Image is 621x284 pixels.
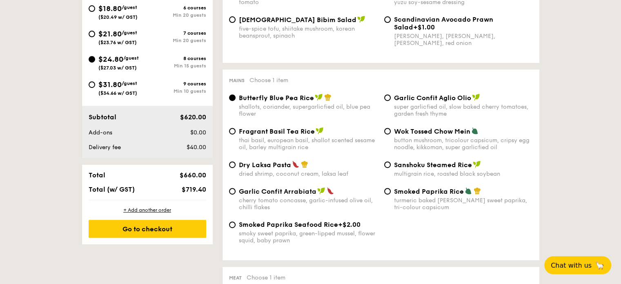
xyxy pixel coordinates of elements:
[357,16,365,23] img: icon-vegan.f8ff3823.svg
[394,103,533,117] div: super garlicfied oil, slow baked cherry tomatoes, garden fresh thyme
[316,127,324,134] img: icon-vegan.f8ff3823.svg
[122,4,137,10] span: /guest
[394,33,533,47] div: [PERSON_NAME], [PERSON_NAME], [PERSON_NAME], red onion
[98,14,138,20] span: ($20.49 w/ GST)
[544,256,611,274] button: Chat with us🦙
[229,16,236,23] input: [DEMOGRAPHIC_DATA] Bibim Saladfive-spice tofu, shiitake mushroom, korean beansprout, spinach
[249,77,288,84] span: Choose 1 item
[179,171,206,179] span: $660.00
[123,55,139,61] span: /guest
[98,80,122,89] span: $31.80
[180,113,206,121] span: $620.00
[147,12,206,18] div: Min 20 guests
[327,187,334,195] img: icon-spicy.37a8142b.svg
[384,161,391,168] input: Sanshoku Steamed Ricemultigrain rice, roasted black soybean
[394,161,472,169] span: Sanshoku Steamed Rice
[229,94,236,101] input: Butterfly Blue Pea Riceshallots, coriander, supergarlicfied oil, blue pea flower
[147,56,206,61] div: 8 courses
[239,230,378,244] div: smoky sweet paprika, green-lipped mussel, flower squid, baby prawn
[89,31,95,37] input: $21.80/guest($23.76 w/ GST)7 coursesMin 20 guests
[317,187,325,195] img: icon-vegan.f8ff3823.svg
[473,161,481,168] img: icon-vegan.f8ff3823.svg
[89,171,105,179] span: Total
[89,81,95,88] input: $31.80/guest($34.66 w/ GST)9 coursesMin 10 guests
[474,187,481,195] img: icon-chef-hat.a58ddaea.svg
[472,94,480,101] img: icon-vegan.f8ff3823.svg
[229,275,242,281] span: Meat
[239,221,338,228] span: Smoked Paprika Seafood Rice
[324,94,332,101] img: icon-chef-hat.a58ddaea.svg
[239,127,315,135] span: Fragrant Basil Tea Rice
[394,16,493,31] span: Scandinavian Avocado Prawn Salad
[239,16,356,24] span: [DEMOGRAPHIC_DATA] Bibim Salad
[89,5,95,12] input: $18.80/guest($20.49 w/ GST)6 coursesMin 20 guests
[394,137,533,151] div: button mushroom, tricolour capsicum, cripsy egg noodle, kikkoman, super garlicfied oil
[98,29,122,38] span: $21.80
[551,262,592,269] span: Chat with us
[394,94,471,102] span: Garlic Confit Aglio Olio
[247,274,285,281] span: Choose 1 item
[98,90,137,96] span: ($34.66 w/ GST)
[98,40,137,45] span: ($23.76 w/ GST)
[147,5,206,11] div: 6 courses
[413,23,435,31] span: +$1.00
[89,144,121,151] span: Delivery fee
[89,186,135,193] span: Total (w/ GST)
[186,144,206,151] span: $40.00
[384,188,391,195] input: Smoked Paprika Riceturmeric baked [PERSON_NAME] sweet paprika, tri-colour capsicum
[239,188,316,195] span: Garlic Confit Arrabiata
[147,88,206,94] div: Min 10 guests
[147,81,206,87] div: 9 courses
[98,4,122,13] span: $18.80
[384,128,391,134] input: Wok Tossed Chow Meinbutton mushroom, tricolour capsicum, cripsy egg noodle, kikkoman, super garli...
[147,63,206,69] div: Min 15 guests
[239,170,378,177] div: dried shrimp, coconut cream, laksa leaf
[229,128,236,134] input: Fragrant Basil Tea Ricethai basil, european basil, shallot scented sesame oil, barley multigrain ...
[465,187,472,195] img: icon-vegetarian.fe4039eb.svg
[147,38,206,43] div: Min 20 guests
[98,55,123,64] span: $24.80
[239,197,378,211] div: cherry tomato concasse, garlic-infused olive oil, chilli flakes
[229,221,236,228] input: Smoked Paprika Seafood Rice+$2.00smoky sweet paprika, green-lipped mussel, flower squid, baby prawn
[595,261,605,270] span: 🦙
[384,94,391,101] input: Garlic Confit Aglio Oliosuper garlicfied oil, slow baked cherry tomatoes, garden fresh thyme
[147,30,206,36] div: 7 courses
[239,25,378,39] div: five-spice tofu, shiitake mushroom, korean beansprout, spinach
[229,161,236,168] input: Dry Laksa Pastadried shrimp, coconut cream, laksa leaf
[122,30,137,36] span: /guest
[239,161,291,169] span: Dry Laksa Pasta
[181,186,206,193] span: $719.40
[239,94,314,102] span: Butterfly Blue Pea Rice
[89,113,116,121] span: Subtotal
[394,170,533,177] div: multigrain rice, roasted black soybean
[471,127,479,134] img: icon-vegetarian.fe4039eb.svg
[190,129,206,136] span: $0.00
[315,94,323,101] img: icon-vegan.f8ff3823.svg
[394,188,464,195] span: Smoked Paprika Rice
[384,16,391,23] input: Scandinavian Avocado Prawn Salad+$1.00[PERSON_NAME], [PERSON_NAME], [PERSON_NAME], red onion
[122,81,137,86] span: /guest
[89,56,95,63] input: $24.80/guest($27.03 w/ GST)8 coursesMin 15 guests
[229,78,245,83] span: Mains
[89,129,112,136] span: Add-ons
[394,127,470,135] span: Wok Tossed Chow Mein
[394,197,533,211] div: turmeric baked [PERSON_NAME] sweet paprika, tri-colour capsicum
[229,188,236,195] input: Garlic Confit Arrabiatacherry tomato concasse, garlic-infused olive oil, chilli flakes
[301,161,308,168] img: icon-chef-hat.a58ddaea.svg
[239,103,378,117] div: shallots, coriander, supergarlicfied oil, blue pea flower
[89,220,206,238] div: Go to checkout
[292,161,299,168] img: icon-spicy.37a8142b.svg
[89,207,206,213] div: + Add another order
[98,65,137,71] span: ($27.03 w/ GST)
[239,137,378,151] div: thai basil, european basil, shallot scented sesame oil, barley multigrain rice
[338,221,361,228] span: +$2.00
